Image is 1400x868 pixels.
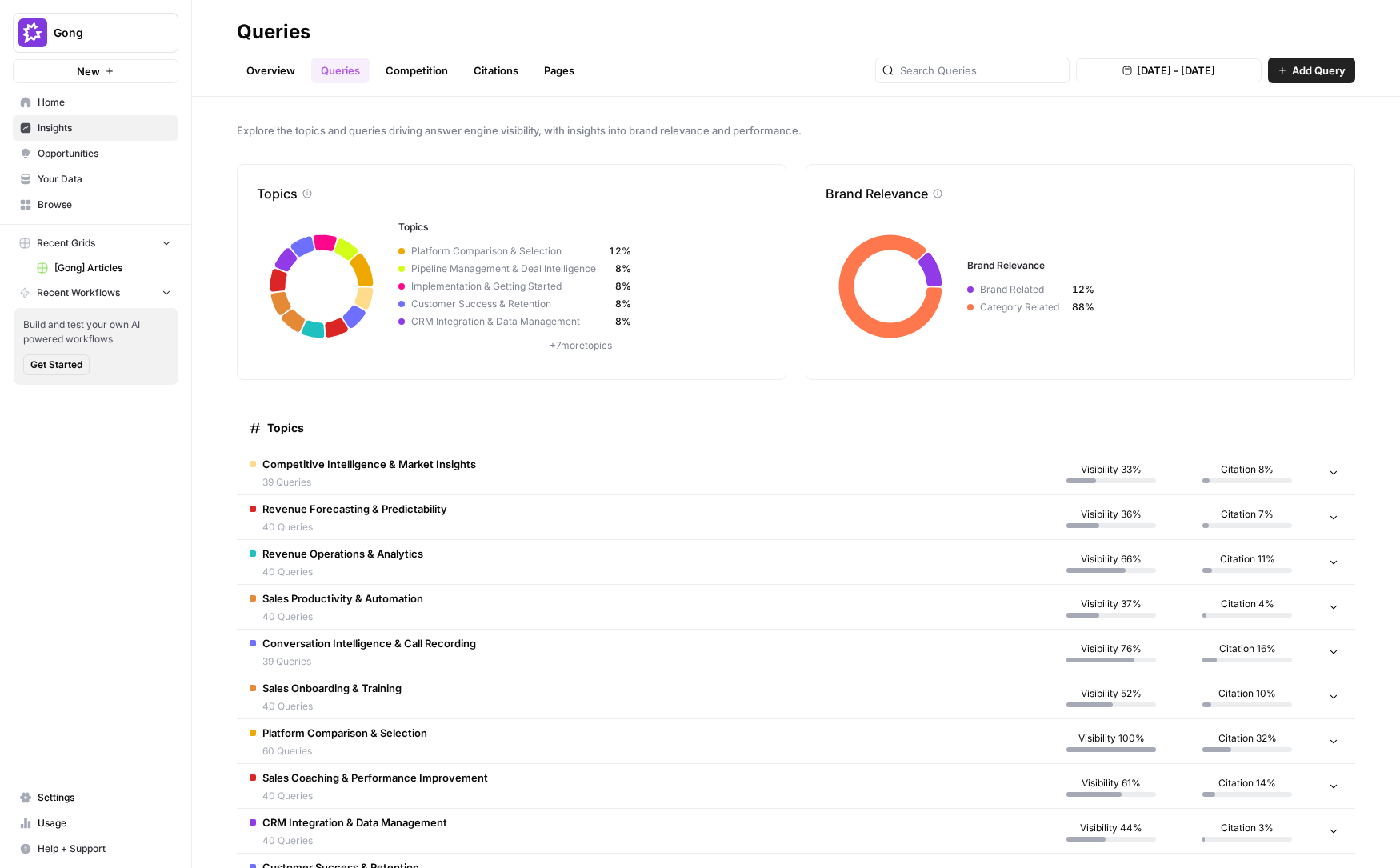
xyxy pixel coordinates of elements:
[23,318,169,346] span: Build and test your own AI powered workflows
[262,635,476,651] span: Conversation Intelligence & Call Recording
[1221,507,1274,522] span: Citation 7%
[405,244,609,258] span: Platform Comparison & Selection
[1221,462,1274,477] span: Citation 8%
[900,62,1062,78] input: Search Queries
[77,63,100,79] span: New
[967,258,1331,273] h3: Brand Relevance
[38,172,171,186] span: Your Data
[262,789,488,803] span: 40 Queries
[13,90,178,115] a: Home
[1082,776,1141,790] span: Visibility 61%
[262,744,427,758] span: 60 Queries
[1220,552,1275,566] span: Citation 11%
[1081,686,1142,701] span: Visibility 52%
[13,192,178,218] a: Browse
[262,654,476,669] span: 39 Queries
[237,122,1355,138] span: Explore the topics and queries driving answer engine visibility, with insights into brand relevan...
[13,115,178,141] a: Insights
[38,146,171,161] span: Opportunities
[398,220,762,234] h3: Topics
[54,25,150,41] span: Gong
[974,282,1072,297] span: Brand Related
[1218,686,1276,701] span: Citation 10%
[405,279,609,294] span: Implementation & Getting Started
[1081,642,1142,656] span: Visibility 76%
[1268,58,1355,83] button: Add Query
[534,58,584,83] a: Pages
[38,198,171,212] span: Browse
[464,58,528,83] a: Citations
[609,244,631,258] span: 12%
[262,770,488,786] span: Sales Coaching & Performance Improvement
[1081,552,1142,566] span: Visibility 66%
[1072,300,1094,314] span: 88%
[13,13,178,53] button: Workspace: Gong
[1081,507,1142,522] span: Visibility 36%
[826,184,928,203] p: Brand Relevance
[609,262,631,276] span: 8%
[262,725,427,741] span: Platform Comparison & Selection
[1221,597,1274,611] span: Citation 4%
[237,19,310,45] div: Queries
[262,456,476,472] span: Competitive Intelligence & Market Insights
[237,58,305,83] a: Overview
[974,300,1072,314] span: Category Related
[1080,821,1142,835] span: Visibility 44%
[38,95,171,110] span: Home
[1137,62,1215,78] span: [DATE] - [DATE]
[609,279,631,294] span: 8%
[13,59,178,83] button: New
[37,286,120,300] span: Recent Workflows
[262,834,447,848] span: 40 Queries
[609,314,631,329] span: 8%
[13,166,178,192] a: Your Data
[262,610,423,624] span: 40 Queries
[262,565,423,579] span: 40 Queries
[262,520,447,534] span: 40 Queries
[38,121,171,135] span: Insights
[262,546,423,562] span: Revenue Operations & Analytics
[54,261,171,275] span: [Gong] Articles
[1221,821,1274,835] span: Citation 3%
[13,231,178,255] button: Recent Grids
[405,314,609,329] span: CRM Integration & Data Management
[38,790,171,805] span: Settings
[262,699,402,714] span: 40 Queries
[30,358,82,372] span: Get Started
[13,810,178,836] a: Usage
[1072,282,1094,297] span: 12%
[1219,642,1276,656] span: Citation 16%
[1218,776,1276,790] span: Citation 14%
[405,297,609,311] span: Customer Success & Retention
[38,816,171,830] span: Usage
[38,842,171,856] span: Help + Support
[398,338,762,353] p: + 7 more topics
[405,262,609,276] span: Pipeline Management & Deal Intelligence
[1081,597,1142,611] span: Visibility 37%
[262,680,402,696] span: Sales Onboarding & Training
[13,141,178,166] a: Opportunities
[267,420,304,436] span: Topics
[37,236,95,250] span: Recent Grids
[18,18,47,47] img: Gong Logo
[262,590,423,606] span: Sales Productivity & Automation
[13,836,178,862] button: Help + Support
[13,785,178,810] a: Settings
[1292,62,1346,78] span: Add Query
[609,297,631,311] span: 8%
[1081,462,1142,477] span: Visibility 33%
[13,281,178,305] button: Recent Workflows
[1076,58,1262,82] button: [DATE] - [DATE]
[23,354,90,375] button: Get Started
[311,58,370,83] a: Queries
[1218,731,1277,746] span: Citation 32%
[262,501,447,517] span: Revenue Forecasting & Predictability
[1078,731,1145,746] span: Visibility 100%
[376,58,458,83] a: Competition
[262,475,476,490] span: 39 Queries
[262,814,447,830] span: CRM Integration & Data Management
[30,255,178,281] a: [Gong] Articles
[257,184,298,203] p: Topics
